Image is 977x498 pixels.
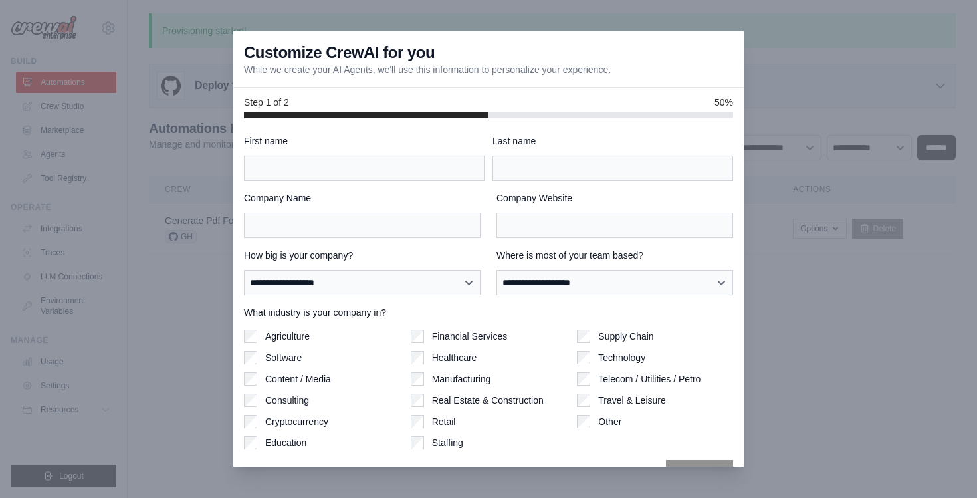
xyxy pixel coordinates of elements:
label: First name [244,134,485,148]
label: Last name [492,134,733,148]
p: While we create your AI Agents, we'll use this information to personalize your experience. [244,63,611,76]
label: Financial Services [432,330,508,343]
label: Where is most of your team based? [496,249,733,262]
button: Next [666,460,733,489]
label: What industry is your company in? [244,306,733,319]
label: Technology [598,351,645,364]
label: Company Name [244,191,481,205]
label: Agriculture [265,330,310,343]
label: How big is your company? [244,249,481,262]
label: Education [265,436,306,449]
label: Manufacturing [432,372,491,386]
label: Travel & Leisure [598,394,665,407]
label: Software [265,351,302,364]
label: Supply Chain [598,330,653,343]
h3: Customize CrewAI for you [244,42,435,63]
label: Real Estate & Construction [432,394,544,407]
label: Telecom / Utilities / Petro [598,372,701,386]
label: Company Website [496,191,733,205]
label: Staffing [432,436,463,449]
label: Retail [432,415,456,428]
label: Content / Media [265,372,331,386]
span: 50% [714,96,733,109]
label: Healthcare [432,351,477,364]
label: Cryptocurrency [265,415,328,428]
span: Step 1 of 2 [244,96,289,109]
label: Other [598,415,621,428]
label: Consulting [265,394,309,407]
